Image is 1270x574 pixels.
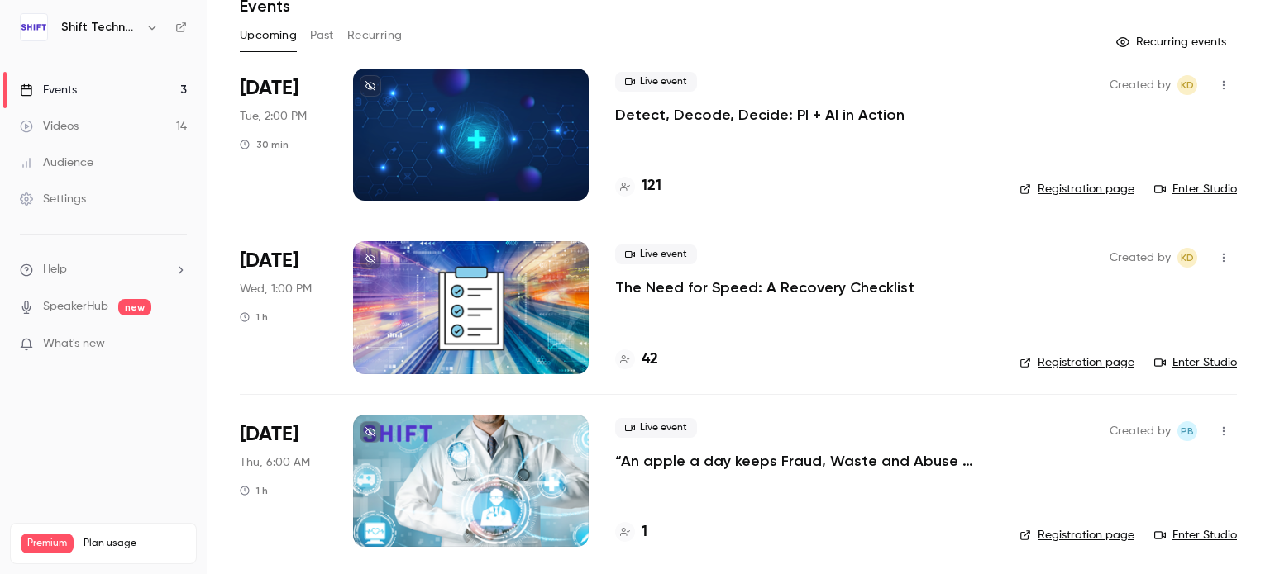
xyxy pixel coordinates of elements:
[240,281,312,297] span: Wed, 1:00 PM
[615,349,658,371] a: 42
[1019,181,1134,197] a: Registration page
[20,118,79,135] div: Videos
[1019,354,1134,371] a: Registration page
[1181,248,1194,268] span: KD
[1154,181,1237,197] a: Enter Studio
[240,241,327,373] div: Oct 8 Wed, 1:00 PM (America/New York)
[1177,248,1197,268] span: Kristen DeLuca
[240,22,297,49] button: Upcoming
[20,261,187,278] li: help-dropdown-opener
[642,349,658,371] h4: 42
[84,537,186,550] span: Plan usage
[615,244,697,264] span: Live event
[310,22,334,49] button: Past
[21,534,74,553] span: Premium
[61,19,139,36] h6: Shift Technology
[20,191,86,207] div: Settings
[615,521,647,543] a: 1
[240,108,307,125] span: Tue, 2:00 PM
[1019,527,1134,543] a: Registration page
[20,82,77,98] div: Events
[240,415,327,547] div: Nov 13 Thu, 12:00 PM (Europe/Paris)
[615,278,914,297] a: The Need for Speed: A Recovery Checklist
[1177,421,1197,441] span: Pauline Babouhot
[43,261,67,278] span: Help
[1177,75,1197,95] span: Kristen DeLuca
[1181,421,1194,441] span: PB
[240,454,310,471] span: Thu, 6:00 AM
[615,72,697,92] span: Live event
[21,14,47,40] img: Shift Technology
[1154,527,1237,543] a: Enter Studio
[240,484,268,497] div: 1 h
[240,421,298,448] span: [DATE]
[1181,75,1194,95] span: KD
[1109,29,1237,55] button: Recurring events
[43,298,108,315] a: SpeakerHub
[240,248,298,274] span: [DATE]
[347,22,403,49] button: Recurring
[615,105,905,125] a: Detect, Decode, Decide: PI + AI in Action
[240,75,298,102] span: [DATE]
[20,154,93,171] div: Audience
[615,418,697,438] span: Live event
[167,337,187,352] iframe: Noticeable Trigger
[240,311,268,324] div: 1 h
[1154,354,1237,371] a: Enter Studio
[240,138,289,151] div: 30 min
[642,521,647,543] h4: 1
[1110,421,1171,441] span: Created by
[615,451,993,471] a: “An apple a day keeps Fraud, Waste and Abuse away”: How advanced technologies prevent errors, abu...
[43,335,105,353] span: What's new
[615,175,661,197] a: 121
[642,175,661,197] h4: 121
[240,69,327,201] div: Oct 7 Tue, 2:00 PM (America/New York)
[118,299,151,315] span: new
[1110,248,1171,268] span: Created by
[1110,75,1171,95] span: Created by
